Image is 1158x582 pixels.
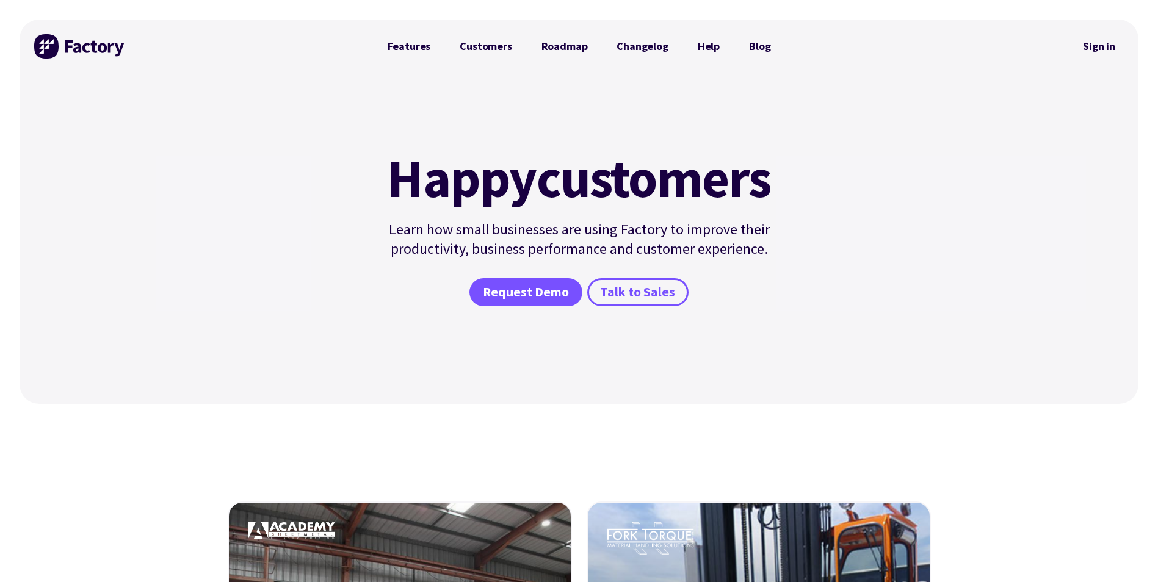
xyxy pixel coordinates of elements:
[683,34,734,59] a: Help
[469,278,582,306] a: Request Demo
[527,34,603,59] a: Roadmap
[734,34,785,59] a: Blog
[380,220,778,259] p: Learn how small businesses are using Factory to improve their productivity, business performance ...
[373,34,446,59] a: Features
[34,34,126,59] img: Factory
[1074,32,1124,60] nav: Secondary Navigation
[373,34,786,59] nav: Primary Navigation
[445,34,526,59] a: Customers
[602,34,682,59] a: Changelog
[587,278,689,306] a: Talk to Sales
[483,284,569,301] span: Request Demo
[600,284,675,301] span: Talk to Sales
[387,151,536,205] mark: Happy
[380,151,778,205] h1: customers
[1074,32,1124,60] a: Sign in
